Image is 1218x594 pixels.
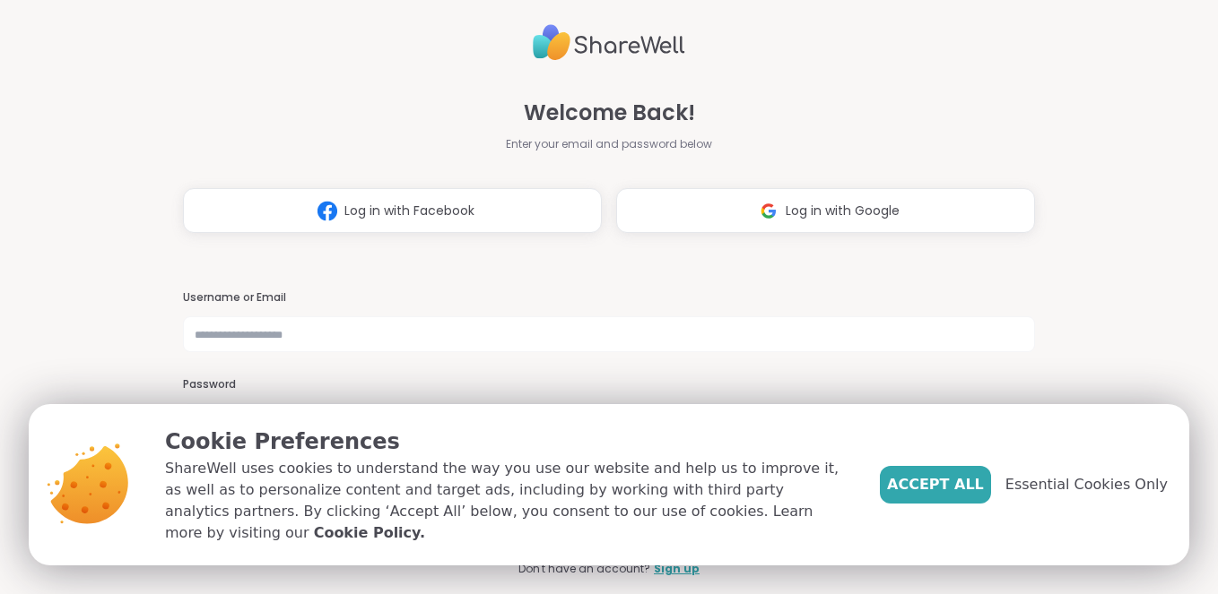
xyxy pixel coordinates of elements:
[344,202,474,220] span: Log in with Facebook
[524,97,695,129] span: Welcome Back!
[533,17,685,68] img: ShareWell Logo
[183,290,1036,306] h3: Username or Email
[880,466,991,504] button: Accept All
[506,136,712,152] span: Enter your email and password below
[165,458,851,544] p: ShareWell uses cookies to understand the way you use our website and help us to improve it, as we...
[183,188,602,233] button: Log in with Facebook
[183,377,1036,392] h3: Password
[314,522,425,544] a: Cookie Policy.
[165,426,851,458] p: Cookie Preferences
[887,474,984,495] span: Accept All
[1005,474,1168,495] span: Essential Cookies Only
[752,194,786,228] img: ShareWell Logomark
[616,188,1035,233] button: Log in with Google
[654,561,700,577] a: Sign up
[786,202,900,220] span: Log in with Google
[310,194,344,228] img: ShareWell Logomark
[518,561,650,577] span: Don't have an account?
